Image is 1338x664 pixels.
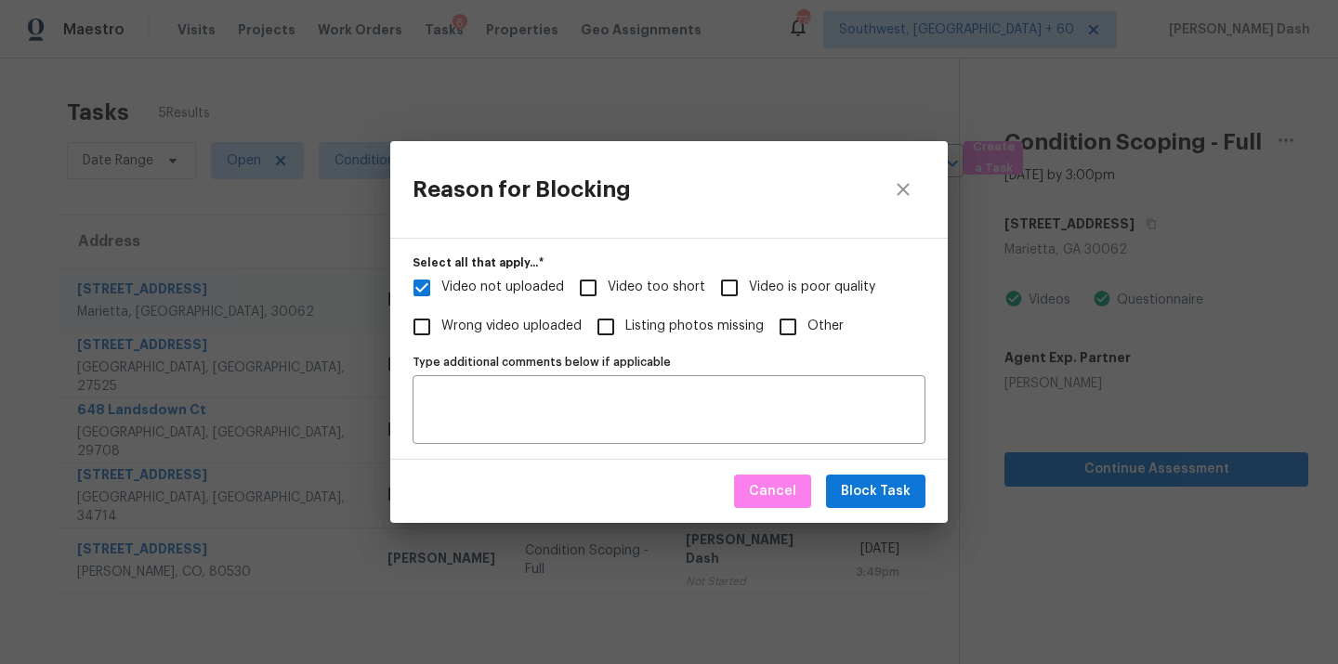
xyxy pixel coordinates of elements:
span: Video is poor quality [749,278,875,297]
span: Video too short [569,268,608,307]
button: Cancel [734,475,811,509]
div: Additional Comments [413,349,925,444]
h3: Reason for Blocking [413,176,631,202]
label: Select all that apply... [413,257,925,268]
span: Video not uploaded [441,278,564,297]
span: Wrong video uploaded [402,307,441,346]
span: Cancel [749,480,796,503]
span: Video is poor quality [710,268,749,307]
span: Video too short [608,278,705,297]
span: Other [768,307,807,346]
span: Listing photos missing [586,307,625,346]
button: Block Task [826,475,925,509]
span: Video not uploaded [402,268,441,307]
label: Type additional comments below if applicable [413,357,925,368]
span: Listing photos missing [625,317,764,336]
span: Other [807,317,844,336]
span: Wrong video uploaded [441,317,582,336]
button: close [881,167,925,212]
span: Block Task [841,480,911,503]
